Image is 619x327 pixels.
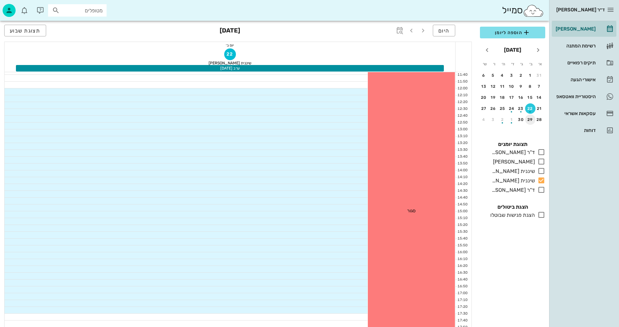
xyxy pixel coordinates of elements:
[507,73,517,78] div: 3
[479,114,489,125] button: 4
[516,106,526,111] div: 23
[534,73,545,78] div: 31
[532,44,544,56] button: חודש שעבר
[497,95,508,100] div: 18
[525,95,535,100] div: 15
[507,81,517,92] button: 10
[456,113,469,119] div: 12:40
[456,99,469,105] div: 12:20
[525,114,535,125] button: 29
[507,84,517,89] div: 10
[497,81,508,92] button: 11
[497,106,508,111] div: 25
[554,128,596,133] div: דוחות
[507,95,517,100] div: 17
[488,95,498,100] div: 19
[488,84,498,89] div: 12
[525,106,535,111] div: 22
[552,21,616,37] a: [PERSON_NAME]
[502,4,544,18] div: סמייל
[497,70,508,81] button: 4
[552,123,616,138] a: דוחות
[479,84,489,89] div: 13
[488,117,498,122] div: 3
[456,222,469,228] div: 15:20
[456,188,469,194] div: 14:30
[534,117,545,122] div: 28
[488,114,498,125] button: 3
[456,86,469,91] div: 12:00
[456,202,469,207] div: 14:50
[485,29,540,36] span: הוספה ליומן
[497,84,508,89] div: 11
[490,158,535,166] div: [PERSON_NAME]
[501,44,524,57] button: [DATE]
[438,28,450,34] span: היום
[507,103,517,114] button: 24
[407,208,416,214] span: סגור
[456,72,469,78] div: 11:40
[556,7,605,13] span: ד״ר [PERSON_NAME]
[534,106,545,111] div: 21
[507,117,517,122] div: 1
[456,134,469,139] div: 13:10
[525,103,535,114] button: 22
[525,92,535,103] button: 15
[497,114,508,125] button: 2
[479,81,489,92] button: 13
[433,25,455,36] button: היום
[507,114,517,125] button: 1
[456,277,469,282] div: 16:40
[536,59,545,70] th: א׳
[456,229,469,235] div: 15:30
[456,127,469,132] div: 13:00
[456,291,469,296] div: 17:00
[507,70,517,81] button: 3
[488,103,498,114] button: 26
[456,250,469,255] div: 16:00
[456,284,469,289] div: 16:50
[534,81,545,92] button: 7
[507,92,517,103] button: 17
[525,81,535,92] button: 8
[456,236,469,242] div: 15:40
[456,318,469,323] div: 17:40
[479,70,489,81] button: 6
[508,59,517,70] th: ד׳
[489,167,535,175] div: שיננית [PERSON_NAME]
[554,77,596,82] div: אישורי הגעה
[534,84,545,89] div: 7
[518,59,526,70] th: ג׳
[554,26,596,32] div: [PERSON_NAME]
[552,55,616,71] a: תיקים רפואיים
[479,95,489,100] div: 20
[456,140,469,146] div: 13:20
[523,4,544,17] img: SmileCloud logo
[479,106,489,111] div: 27
[525,73,535,78] div: 1
[479,103,489,114] button: 27
[534,70,545,81] button: 31
[497,117,508,122] div: 2
[552,38,616,54] a: רשימת המתנה
[488,81,498,92] button: 12
[479,117,489,122] div: 4
[456,297,469,303] div: 17:10
[534,92,545,103] button: 14
[19,5,23,9] span: תג
[516,92,526,103] button: 16
[456,256,469,262] div: 16:10
[224,48,236,60] button: 22
[507,106,517,111] div: 24
[220,25,240,38] h3: [DATE]
[4,25,46,36] button: תצוגת שבוע
[456,263,469,269] div: 16:20
[456,270,469,276] div: 16:30
[552,106,616,121] a: עסקאות אשראי
[456,168,469,173] div: 14:00
[456,120,469,125] div: 12:50
[516,117,526,122] div: 30
[534,103,545,114] button: 21
[497,103,508,114] button: 25
[499,59,508,70] th: ה׳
